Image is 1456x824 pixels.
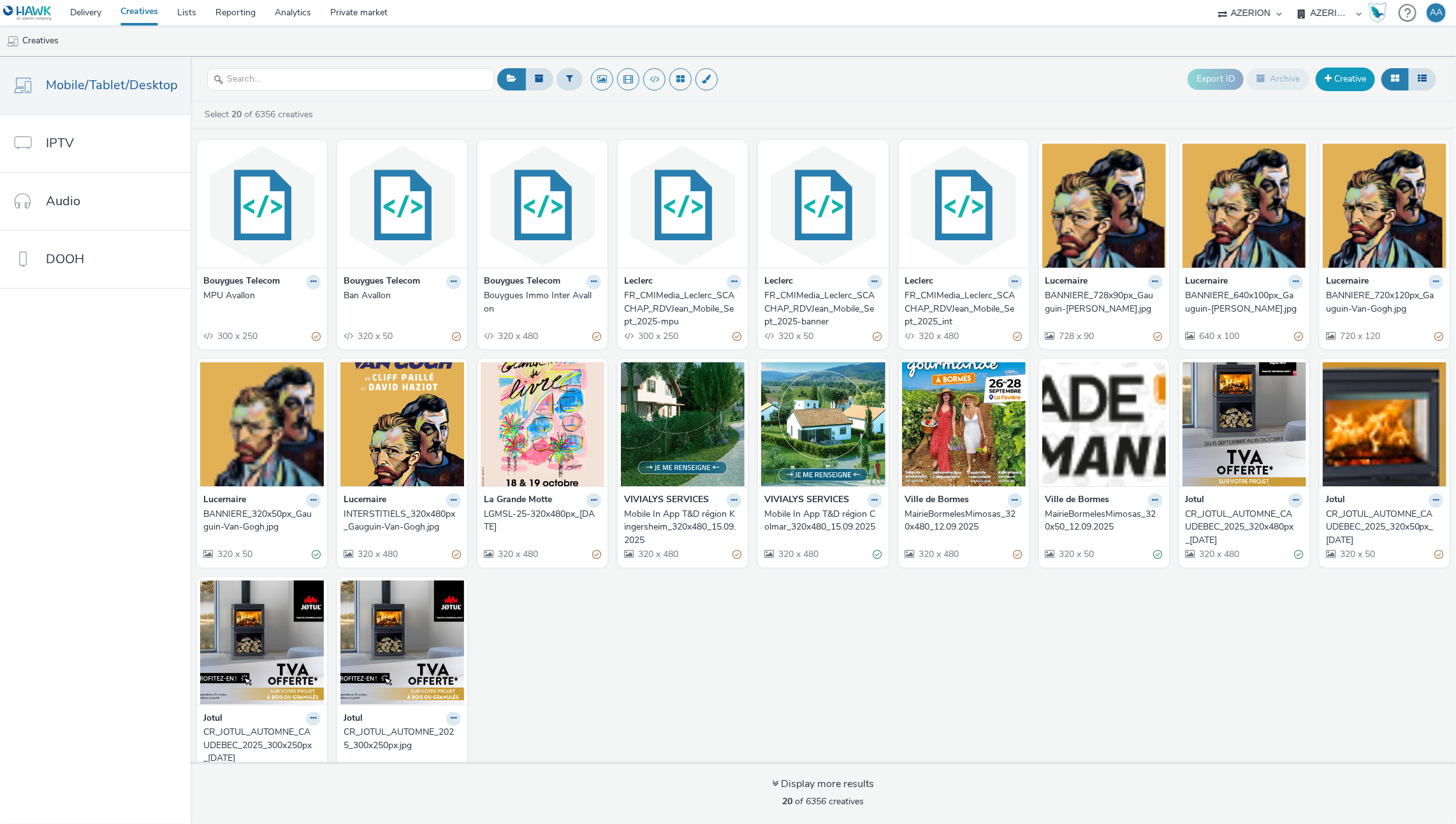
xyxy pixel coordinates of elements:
[902,362,1026,486] img: MairieBormelesMimosas_320x480_12.09.2025 visual
[203,508,321,534] a: BANNIERE_320x50px_Gauguin-Van-Gogh.jpg
[1434,329,1443,343] div: Partially valid
[344,726,456,752] div: CR_JOTUL_AUTOMNE_2025_300x250px.jpg
[1326,289,1443,315] a: BANNIERE_720x120px_Gauguin-Van-Gogh.jpg
[1188,69,1244,89] button: Export ID
[624,493,709,508] strong: VIVIALYS SERVICES
[203,275,280,289] strong: Bouygues Telecom
[452,329,461,343] div: Partially valid
[344,508,456,534] div: INTERSTITIELS_320x480px_Gauguin-Van-Gogh.jpg
[773,777,875,791] div: Display more results
[497,548,538,560] span: 320 x 480
[344,726,461,752] a: CR_JOTUL_AUTOMNE_2025_300x250px.jpg
[6,35,19,48] img: mobile
[1042,362,1166,486] img: MairieBormelesMimosas_320x50_12.09.2025 visual
[1058,330,1095,342] span: 728 x 90
[1154,329,1163,343] div: Partially valid
[1326,508,1438,547] div: CR_JOTUL_AUTOMNE_CAUDEBEC_2025_320x50px_[DATE]
[732,548,741,561] div: Partially valid
[203,712,222,726] strong: Jotul
[624,289,741,328] a: FR_CMIMedia_Leclerc_SCACHAP_RDVJean_Mobile_Sept_2025-mpu
[1045,289,1163,315] a: BANNIERE_728x90px_Gauguin-[PERSON_NAME].jpg
[216,548,252,560] span: 320 x 50
[1186,508,1298,547] div: CR_JOTUL_AUTOMNE_CAUDEBEC_2025_320x480px_[DATE]
[200,362,324,486] img: BANNIERE_320x50px_Gauguin-Van-Gogh.jpg visual
[1323,362,1446,486] img: CR_JOTUL_AUTOMNE_CAUDEBEC_2025_320x50px_12.09.2025 visual
[1430,3,1443,22] div: AA
[1368,3,1387,23] div: Hawk Academy
[1198,330,1240,342] span: 640 x 100
[764,289,882,328] a: FR_CMIMedia_Leclerc_SCACHAP_RDVJean_Mobile_Sept_2025-banner
[1316,68,1375,90] a: Creative
[344,289,461,302] a: Ban Avallon
[1183,362,1306,486] img: CR_JOTUL_AUTOMNE_CAUDEBEC_2025_320x480px_12.09.2025 visual
[764,508,882,534] a: Mobile In App T&D région Colmar_320x480_15.09.2025
[637,548,678,560] span: 320 x 480
[592,329,601,343] div: Partially valid
[481,143,604,268] img: Bouygues Immo Inter Avallon visual
[783,795,793,807] strong: 20
[46,76,178,94] span: Mobile/Tablet/Desktop
[624,275,653,289] strong: Leclerc
[902,143,1026,268] img: FR_CMIMedia_Leclerc_SCACHAP_RDVJean_Mobile_Sept_2025_int visual
[1294,548,1303,561] div: Valid
[624,508,736,547] div: Mobile In App T&D région Kingersheim_320x480_15.09.2025
[344,275,420,289] strong: Bouygues Telecom
[1368,3,1392,23] a: Hawk Academy
[203,289,316,302] div: MPU Avallon
[905,493,970,508] strong: Ville de Bormes
[1014,329,1023,343] div: Partially valid
[905,275,934,289] strong: Leclerc
[484,493,552,508] strong: La Grande Motte
[356,548,398,560] span: 320 x 480
[46,134,74,152] span: IPTV
[1186,275,1228,289] strong: Lucernaire
[1326,508,1443,547] a: CR_JOTUL_AUTOMNE_CAUDEBEC_2025_320x50px_[DATE]
[783,795,864,807] span: of 6356 creatives
[484,289,596,315] div: Bouygues Immo Inter Avallon
[1042,143,1166,268] img: BANNIERE_728x90px_Gauguin-Van-Gogh.jpg visual
[452,548,461,561] div: Partially valid
[777,548,819,560] span: 320 x 480
[340,143,464,268] img: Ban Avallon visual
[1408,68,1436,90] button: Table
[344,493,386,508] strong: Lucernaire
[1323,143,1446,268] img: BANNIERE_720x120px_Gauguin-Van-Gogh.jpg visual
[1014,548,1023,561] div: Partially valid
[873,329,882,343] div: Partially valid
[1186,289,1303,315] a: BANNIERE_640x100px_Gauguin-[PERSON_NAME].jpg
[1186,508,1303,547] a: CR_JOTUL_AUTOMNE_CAUDEBEC_2025_320x480px_[DATE]
[203,726,321,765] a: CR_JOTUL_AUTOMNE_CAUDEBEC_2025_300x250px_[DATE]
[918,330,959,342] span: 320 x 480
[918,548,959,560] span: 320 x 480
[764,289,877,328] div: FR_CMIMedia_Leclerc_SCACHAP_RDVJean_Mobile_Sept_2025-banner
[344,289,456,302] div: Ban Avallon
[1326,275,1369,289] strong: Lucernaire
[1381,68,1409,90] button: Grid
[624,289,736,328] div: FR_CMIMedia_Leclerc_SCACHAP_RDVJean_Mobile_Sept_2025-mpu
[905,289,1023,328] a: FR_CMIMedia_Leclerc_SCACHAP_RDVJean_Mobile_Sept_2025_int
[1045,493,1110,508] strong: Ville de Bormes
[203,726,316,765] div: CR_JOTUL_AUTOMNE_CAUDEBEC_2025_300x250px_[DATE]
[1045,275,1088,289] strong: Lucernaire
[340,362,464,486] img: INTERSTITIELS_320x480px_Gauguin-Van-Gogh.jpg visual
[1183,143,1306,268] img: BANNIERE_640x100px_Gauguin-Van-Gogh.jpg visual
[905,508,1023,534] a: MairieBormelesMimosas_320x480_12.09.2025
[344,508,461,534] a: INTERSTITIELS_320x480px_Gauguin-Van-Gogh.jpg
[873,548,882,561] div: Valid
[764,508,877,534] div: Mobile In App T&D région Colmar_320x480_15.09.2025
[484,508,596,534] div: LGMSL-25-320x480px_[DATE]
[1339,330,1380,342] span: 720 x 120
[621,143,745,268] img: FR_CMIMedia_Leclerc_SCACHAP_RDVJean_Mobile_Sept_2025-mpu visual
[905,508,1017,534] div: MairieBormelesMimosas_320x480_12.09.2025
[484,289,601,315] a: Bouygues Immo Inter Avallon
[200,581,324,705] img: CR_JOTUL_AUTOMNE_CAUDEBEC_2025_300x250px_12.09.2025 visual
[484,275,560,289] strong: Bouygues Telecom
[203,508,316,534] div: BANNIERE_320x50px_Gauguin-Van-Gogh.jpg
[1045,508,1163,534] a: MairieBormelesMimosas_320x50_12.09.2025
[905,289,1017,328] div: FR_CMIMedia_Leclerc_SCACHAP_RDVJean_Mobile_Sept_2025_int
[203,108,318,120] a: Select of 6356 creatives
[1247,68,1309,90] button: Archive
[356,330,393,342] span: 320 x 50
[216,330,258,342] span: 300 x 250
[1434,548,1443,561] div: Partially valid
